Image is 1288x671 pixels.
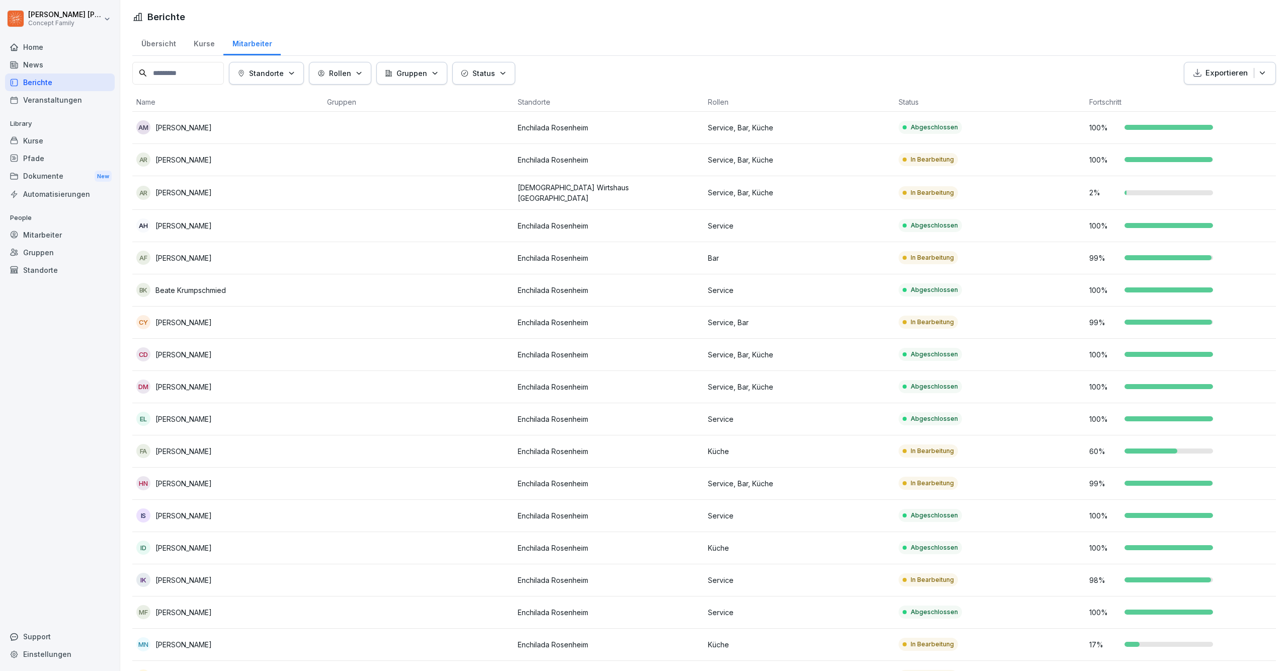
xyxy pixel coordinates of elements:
p: [PERSON_NAME] [155,220,212,231]
p: [PERSON_NAME] [155,446,212,457]
p: Abgeschlossen [911,221,958,230]
div: IK [136,573,150,587]
a: News [5,56,115,73]
p: Enchilada Rosenheim [518,220,700,231]
div: FA [136,444,150,458]
p: In Bearbeitung [911,640,954,649]
p: Bar [708,253,891,263]
p: In Bearbeitung [911,188,954,197]
th: Fortschritt [1085,93,1276,112]
div: AF [136,251,150,265]
th: Standorte [514,93,704,112]
div: Veranstaltungen [5,91,115,109]
p: People [5,210,115,226]
button: Standorte [229,62,304,85]
p: Enchilada Rosenheim [518,478,700,489]
p: Status [472,68,495,79]
p: Library [5,116,115,132]
p: [PERSON_NAME] [155,187,212,198]
p: Service, Bar, Küche [708,349,891,360]
p: [PERSON_NAME] [PERSON_NAME] [28,11,102,19]
button: Exportieren [1184,62,1276,85]
p: Enchilada Rosenheim [518,155,700,165]
p: Enchilada Rosenheim [518,253,700,263]
p: 99 % [1089,478,1119,489]
div: Kurse [5,132,115,150]
p: Service, Bar, Küche [708,478,891,489]
p: Enchilada Rosenheim [518,122,700,133]
p: Enchilada Rosenheim [518,446,700,457]
p: Küche [708,639,891,650]
p: Concept Family [28,20,102,27]
p: Enchilada Rosenheim [518,543,700,553]
a: Kurse [185,30,223,55]
a: Gruppen [5,244,115,261]
p: [PERSON_NAME] [155,382,212,392]
p: Standorte [249,68,284,79]
a: Home [5,38,115,56]
a: Automatisierungen [5,185,115,203]
p: [PERSON_NAME] [155,510,212,521]
p: 100 % [1089,543,1119,553]
a: Pfade [5,150,115,167]
a: Mitarbeiter [223,30,281,55]
p: 100 % [1089,285,1119,295]
div: New [95,171,112,182]
p: Abgeschlossen [911,414,958,423]
p: Enchilada Rosenheim [518,317,700,328]
p: Exportieren [1205,67,1248,79]
div: HN [136,476,150,490]
p: [PERSON_NAME] [155,122,212,133]
div: Dokumente [5,167,115,186]
p: Abgeschlossen [911,285,958,294]
p: 100 % [1089,349,1119,360]
p: 100 % [1089,220,1119,231]
p: 60 % [1089,446,1119,457]
p: In Bearbeitung [911,155,954,164]
p: Service, Bar, Küche [708,187,891,198]
button: Status [452,62,515,85]
p: Service [708,414,891,424]
th: Status [895,93,1085,112]
p: [PERSON_NAME] [155,575,212,585]
button: Gruppen [376,62,447,85]
p: 2 % [1089,187,1119,198]
p: [PERSON_NAME] [155,317,212,328]
p: 100 % [1089,414,1119,424]
p: In Bearbeitung [911,446,954,456]
p: Enchilada Rosenheim [518,382,700,392]
p: 100 % [1089,510,1119,521]
p: Service [708,607,891,618]
p: [PERSON_NAME] [155,253,212,263]
p: Service [708,220,891,231]
p: Abgeschlossen [911,608,958,617]
div: am [136,120,150,134]
p: [DEMOGRAPHIC_DATA] Wirtshaus [GEOGRAPHIC_DATA] [518,182,700,203]
p: Abgeschlossen [911,350,958,359]
p: Abgeschlossen [911,123,958,132]
p: Abgeschlossen [911,543,958,552]
p: Enchilada Rosenheim [518,607,700,618]
p: Rollen [329,68,351,79]
a: Einstellungen [5,645,115,663]
p: Enchilada Rosenheim [518,285,700,295]
div: AR [136,153,150,167]
a: Berichte [5,73,115,91]
div: MN [136,637,150,651]
p: Service [708,510,891,521]
div: DM [136,380,150,394]
p: Küche [708,543,891,553]
p: 17 % [1089,639,1119,650]
p: Enchilada Rosenheim [518,575,700,585]
th: Gruppen [323,93,514,112]
div: Standorte [5,261,115,279]
p: Service, Bar [708,317,891,328]
p: 100 % [1089,382,1119,392]
div: BK [136,283,150,297]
